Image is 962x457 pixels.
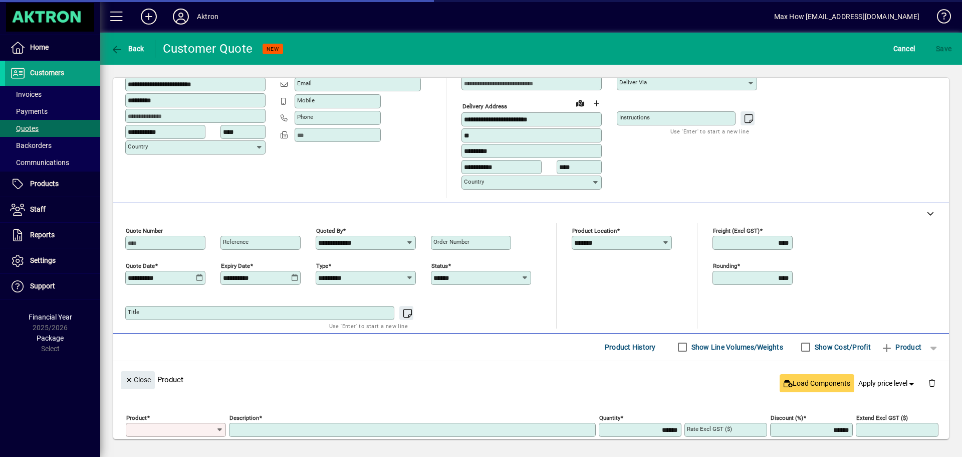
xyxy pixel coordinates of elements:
button: Add [133,8,165,26]
button: Product [876,338,926,356]
div: Max How [EMAIL_ADDRESS][DOMAIN_NAME] [774,9,919,25]
mat-label: Order number [433,238,469,245]
a: View on map [572,95,588,111]
mat-label: Country [128,143,148,150]
span: Support [30,282,55,290]
mat-label: Discount (%) [771,414,803,421]
span: Product [881,339,921,355]
span: Backorders [10,141,52,149]
span: Invoices [10,90,42,98]
button: Back [108,40,147,58]
mat-label: Quoted by [316,227,343,234]
mat-label: Title [128,309,139,316]
mat-label: Rate excl GST ($) [687,425,732,432]
a: Staff [5,197,100,222]
span: Apply price level [858,378,916,389]
span: Close [125,372,151,388]
a: Quotes [5,120,100,137]
span: S [936,45,940,53]
a: Knowledge Base [929,2,949,35]
a: Payments [5,103,100,120]
span: Package [37,334,64,342]
button: Save [933,40,954,58]
mat-label: Expiry date [221,262,250,269]
a: Invoices [5,86,100,103]
button: Product History [601,338,660,356]
span: Product History [605,339,656,355]
mat-label: Quantity [599,414,620,421]
mat-label: Quote date [126,262,155,269]
app-page-header-button: Close [118,375,157,384]
mat-label: Mobile [297,97,315,104]
a: Home [5,35,100,60]
span: Load Components [784,378,850,389]
a: Backorders [5,137,100,154]
label: Show Cost/Profit [813,342,871,352]
span: Customers [30,69,64,77]
mat-label: Email [297,80,312,87]
span: Reports [30,231,55,239]
mat-label: Quote number [126,227,163,234]
mat-label: Rounding [713,262,737,269]
a: Communications [5,154,100,171]
button: Load Components [780,374,854,392]
mat-label: Country [464,178,484,185]
app-page-header-button: Delete [920,378,944,387]
span: Payments [10,107,48,115]
button: Choose address [588,95,604,111]
mat-label: Phone [297,113,313,120]
button: Close [121,371,155,389]
mat-label: Instructions [619,114,650,121]
mat-label: Product location [572,227,617,234]
a: Settings [5,248,100,273]
mat-label: Status [431,262,448,269]
mat-label: Freight (excl GST) [713,227,760,234]
span: Staff [30,205,46,213]
app-page-header-button: Back [100,40,155,58]
mat-label: Deliver via [619,79,647,86]
span: Communications [10,159,69,167]
div: Customer Quote [163,41,253,57]
a: Products [5,172,100,197]
button: Cancel [891,40,918,58]
span: Quotes [10,124,39,132]
div: Product [113,361,949,398]
mat-label: Type [316,262,328,269]
label: Show Line Volumes/Weights [689,342,783,352]
div: Aktron [197,9,218,25]
button: Profile [165,8,197,26]
button: Apply price level [854,374,920,392]
span: Products [30,180,59,188]
mat-label: Product [126,414,147,421]
span: Settings [30,256,56,264]
mat-label: Description [229,414,259,421]
mat-label: Reference [223,238,249,245]
button: Delete [920,371,944,395]
a: Reports [5,223,100,248]
span: Financial Year [29,313,72,321]
span: ave [936,41,951,57]
mat-hint: Use 'Enter' to start a new line [670,125,749,137]
span: Home [30,43,49,51]
span: Cancel [893,41,915,57]
span: NEW [267,46,279,52]
mat-hint: Use 'Enter' to start a new line [329,320,408,332]
span: Back [111,45,144,53]
mat-label: Extend excl GST ($) [856,414,908,421]
a: Support [5,274,100,299]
